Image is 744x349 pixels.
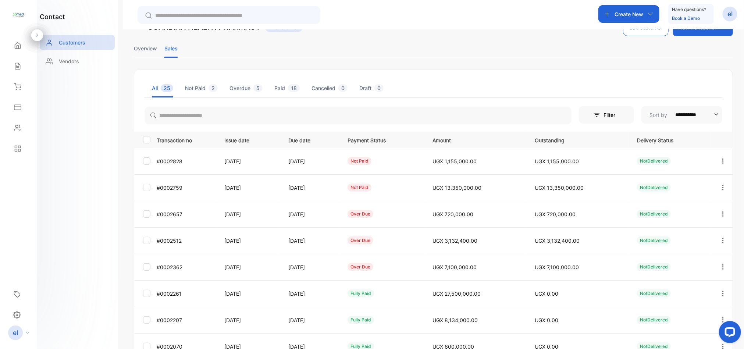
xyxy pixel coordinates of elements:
span: 25 [161,84,173,92]
button: Sort by [641,106,722,124]
button: Create New [598,5,659,23]
a: Customers [40,35,115,50]
div: NotDelivered [637,289,671,298]
p: Have questions? [672,6,706,13]
p: [DATE] [288,184,332,192]
p: Delivery Status [637,135,704,144]
div: NotDelivered [637,184,671,192]
p: [DATE] [224,184,273,192]
div: fully paid [348,316,374,324]
a: Book a Demo [672,15,700,21]
span: UGX 1,155,000.00 [433,158,477,164]
span: 0 [338,84,348,92]
p: [DATE] [224,316,273,324]
div: NotDelivered [637,236,671,245]
span: UGX 27,500,000.00 [433,291,481,297]
p: Transaction no [157,135,215,144]
span: UGX 3,132,400.00 [535,238,580,244]
span: UGX 720,000.00 [535,211,576,217]
li: Draft [359,79,384,97]
div: not paid [348,157,371,165]
p: #0002759 [157,184,215,192]
p: [DATE] [224,210,273,218]
div: NotDelivered [637,263,671,271]
li: All [152,79,173,97]
span: UGX 720,000.00 [433,211,474,217]
p: Due date [288,135,332,144]
p: Sort by [649,111,667,119]
span: UGX 7,100,000.00 [433,264,477,270]
span: 18 [288,84,300,92]
li: Overdue [229,79,263,97]
p: Amount [433,135,520,144]
p: #0002362 [157,263,215,271]
div: over due [348,263,373,271]
div: fully paid [348,289,374,298]
p: Create New [615,10,643,18]
p: [DATE] [288,316,332,324]
div: over due [348,236,373,245]
p: [DATE] [288,210,332,218]
span: UGX 7,100,000.00 [535,264,579,270]
li: Paid [274,79,300,97]
span: UGX 0.00 [535,317,558,323]
span: 5 [253,84,263,92]
p: el [13,328,18,338]
div: NotDelivered [637,157,671,165]
span: UGX 0.00 [535,291,558,297]
span: UGX 13,350,000.00 [433,185,482,191]
p: Issue date [224,135,273,144]
span: 2 [209,84,218,92]
span: UGX 3,132,400.00 [433,238,478,244]
p: [DATE] [288,290,332,298]
div: NotDelivered [637,210,671,218]
p: [DATE] [224,290,273,298]
img: logo [13,10,24,21]
p: Outstanding [535,135,622,144]
p: [DATE] [224,237,273,245]
p: #0002261 [157,290,215,298]
button: el [723,5,737,23]
p: [DATE] [288,263,332,271]
p: [DATE] [224,157,273,165]
iframe: LiveChat chat widget [713,318,744,349]
p: Payment Status [348,135,418,144]
span: UGX 1,155,000.00 [535,158,579,164]
li: Not Paid [185,79,218,97]
li: Sales [164,39,178,58]
p: #0002657 [157,210,215,218]
span: 0 [374,84,384,92]
a: Vendors [40,54,115,69]
li: Cancelled [312,79,348,97]
p: #0002828 [157,157,215,165]
div: not paid [348,184,371,192]
p: Customers [59,39,85,46]
p: [DATE] [288,237,332,245]
div: NotDelivered [637,316,671,324]
div: over due [348,210,373,218]
span: UGX 8,134,000.00 [433,317,478,323]
p: [DATE] [224,263,273,271]
p: el [727,9,733,19]
h1: contact [40,12,65,22]
li: Overview [134,39,157,58]
span: UGX 13,350,000.00 [535,185,584,191]
p: Vendors [59,57,79,65]
p: [DATE] [288,157,332,165]
p: #0002207 [157,316,215,324]
p: #0002512 [157,237,215,245]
